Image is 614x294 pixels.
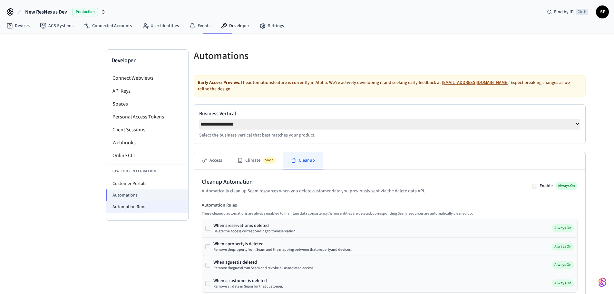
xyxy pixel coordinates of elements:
[106,189,188,201] li: Automations
[194,49,386,63] h5: Automations
[112,56,183,65] h3: Developer
[35,20,79,32] a: ACS Systems
[213,229,297,234] div: Delete the access corresponding to the reservation .
[202,188,425,194] p: Automatically clean up Seam resources when you delete customer data you previously sent via the d...
[106,136,188,149] li: Webhooks
[552,243,574,250] span: Always On
[552,224,574,232] span: Always On
[213,278,283,284] div: When a customer is deleted
[106,72,188,85] li: Connect Webviews
[576,9,588,15] span: Ctrl K
[106,123,188,136] li: Client Sessions
[194,75,586,96] div: The automations feature is currently in Alpha. We're actively developing it and seeking early fee...
[213,241,352,247] div: When a property is deleted
[283,152,323,169] button: Cleanup
[72,8,98,16] span: Production
[213,266,314,271] div: Remove the guest from Seam and revoke all associated access.
[106,201,188,213] li: Automation Runs
[202,177,425,187] h2: Cleanup Automation
[554,9,574,15] span: Find by ID
[106,165,188,178] li: Low Code Integration
[199,132,580,138] p: Select the business vertical that best matches your product.
[213,247,352,252] div: Remove the property from Seam and the mapping between that property and devices.
[106,149,188,162] li: Online CLI
[552,261,574,269] span: Always On
[1,20,35,32] a: Devices
[597,6,608,18] span: SF
[106,110,188,123] li: Personal Access Tokens
[106,85,188,97] li: API Keys
[25,8,67,16] span: New ResNexus Dev
[213,222,297,229] div: When a reservation is deleted
[216,20,254,32] a: Developer
[254,20,289,32] a: Settings
[199,110,580,117] label: Business Vertical
[213,259,314,266] div: When a guest is deleted
[540,183,553,189] label: Enable
[555,182,578,190] span: Always On
[106,97,188,110] li: Spaces
[202,211,578,216] p: These cleanup automations are always enabled to maintain data consistency. When entities are dele...
[79,20,137,32] a: Connected Accounts
[542,6,593,18] div: Find by IDCtrl K
[213,284,283,289] div: Remove all data in Seam for that customer.
[230,152,283,169] button: ClimateSoon
[137,20,184,32] a: User Identities
[552,279,574,287] span: Always On
[106,178,188,189] li: Customer Portals
[184,20,216,32] a: Events
[194,152,230,169] button: Access
[596,5,609,18] button: SF
[263,157,276,164] span: Soon
[599,277,606,288] img: SeamLogoGradient.69752ec5.svg
[198,79,240,86] strong: Early Access Preview.
[202,202,578,208] h3: Automation Rules
[442,79,508,86] a: [EMAIL_ADDRESS][DOMAIN_NAME]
